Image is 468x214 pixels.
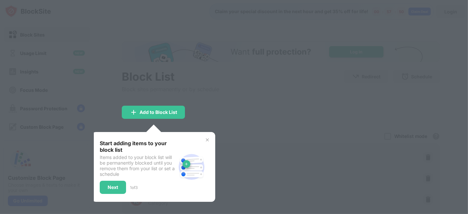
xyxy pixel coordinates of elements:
div: 1 of 3 [130,185,138,190]
div: Start adding items to your block list [100,140,176,153]
div: Next [108,185,118,190]
div: Add to Block List [140,110,177,115]
img: block-site.svg [176,151,207,183]
img: x-button.svg [205,137,210,143]
div: Items added to your block list will be permanently blocked until you remove them from your list o... [100,154,176,177]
